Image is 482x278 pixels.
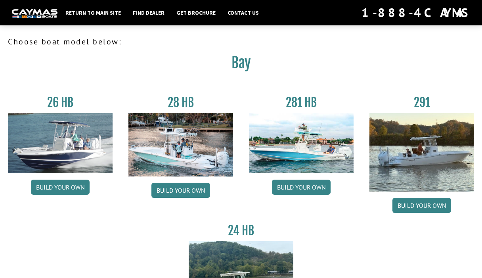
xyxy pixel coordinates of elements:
img: 26_new_photo_resized.jpg [8,113,113,173]
a: Build your own [272,180,331,195]
img: white-logo-c9c8dbefe5ff5ceceb0f0178aa75bf4bb51f6bca0971e226c86eb53dfe498488.png [12,9,57,17]
a: Build your own [151,183,210,198]
img: 28-hb-twin.jpg [249,113,354,173]
a: Build your own [31,180,90,195]
p: Choose boat model below: [8,36,474,48]
a: Return to main site [61,8,125,18]
h3: 281 HB [249,95,354,110]
img: 291_Thumbnail.jpg [369,113,474,192]
h3: 291 [369,95,474,110]
h3: 26 HB [8,95,113,110]
h3: 24 HB [189,223,293,238]
img: 28_hb_thumbnail_for_caymas_connect.jpg [128,113,233,176]
a: Build your own [392,198,451,213]
div: 1-888-4CAYMAS [361,4,470,21]
h3: 28 HB [128,95,233,110]
h2: Bay [8,54,474,76]
a: Contact Us [224,8,263,18]
a: Find Dealer [129,8,168,18]
a: Get Brochure [172,8,220,18]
